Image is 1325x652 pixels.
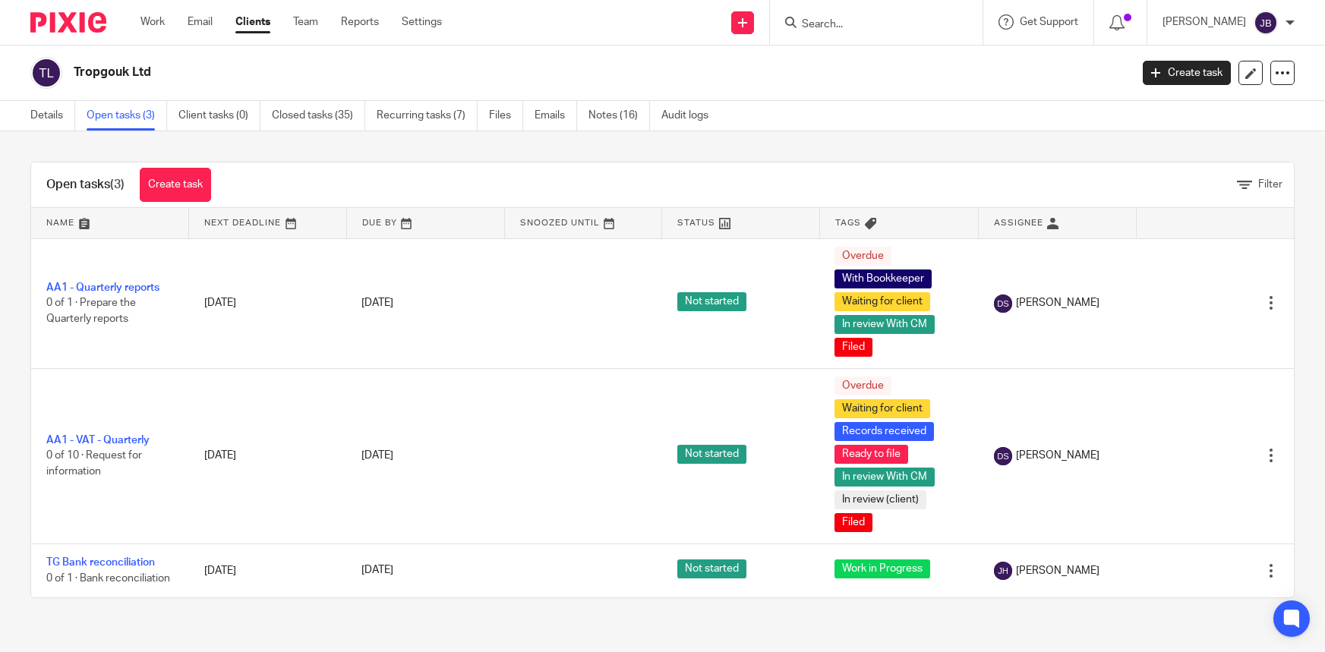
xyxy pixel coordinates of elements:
[188,14,213,30] a: Email
[189,543,347,597] td: [DATE]
[834,490,926,509] span: In review (client)
[1258,179,1282,190] span: Filter
[189,368,347,543] td: [DATE]
[489,101,523,131] a: Files
[834,422,934,441] span: Records received
[361,565,393,576] span: [DATE]
[834,338,872,357] span: Filed
[46,573,170,584] span: 0 of 1 · Bank reconciliation
[677,219,715,227] span: Status
[272,101,365,131] a: Closed tasks (35)
[140,14,165,30] a: Work
[87,101,167,131] a: Open tasks (3)
[361,298,393,308] span: [DATE]
[834,513,872,532] span: Filed
[178,101,260,131] a: Client tasks (0)
[46,435,150,446] a: AA1 - VAT - Quarterly
[140,168,211,202] a: Create task
[834,559,930,578] span: Work in Progress
[361,450,393,461] span: [DATE]
[520,219,600,227] span: Snoozed Until
[1254,11,1278,35] img: svg%3E
[30,101,75,131] a: Details
[46,450,142,477] span: 0 of 10 · Request for information
[110,178,125,191] span: (3)
[46,298,136,324] span: 0 of 1 · Prepare the Quarterly reports
[834,247,891,266] span: Overdue
[835,219,861,227] span: Tags
[834,445,908,464] span: Ready to file
[46,177,125,193] h1: Open tasks
[677,559,746,578] span: Not started
[994,295,1012,313] img: svg%3E
[1016,295,1099,310] span: [PERSON_NAME]
[994,562,1012,580] img: svg%3E
[377,101,478,131] a: Recurring tasks (7)
[1016,448,1099,463] span: [PERSON_NAME]
[800,18,937,32] input: Search
[46,282,159,293] a: AA1 - Quarterly reports
[341,14,379,30] a: Reports
[834,399,930,418] span: Waiting for client
[235,14,270,30] a: Clients
[588,101,650,131] a: Notes (16)
[74,65,910,80] h2: Tropgouk Ltd
[834,315,935,334] span: In review With CM
[30,12,106,33] img: Pixie
[834,468,935,487] span: In review With CM
[1016,563,1099,578] span: [PERSON_NAME]
[677,445,746,464] span: Not started
[1163,14,1246,30] p: [PERSON_NAME]
[46,557,155,568] a: TG Bank reconciliation
[30,57,62,89] img: svg%3E
[834,292,930,311] span: Waiting for client
[402,14,442,30] a: Settings
[1143,61,1231,85] a: Create task
[834,269,932,288] span: With Bookkeeper
[1020,17,1078,27] span: Get Support
[677,292,746,311] span: Not started
[189,238,347,368] td: [DATE]
[293,14,318,30] a: Team
[834,376,891,395] span: Overdue
[661,101,720,131] a: Audit logs
[535,101,577,131] a: Emails
[994,447,1012,465] img: svg%3E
